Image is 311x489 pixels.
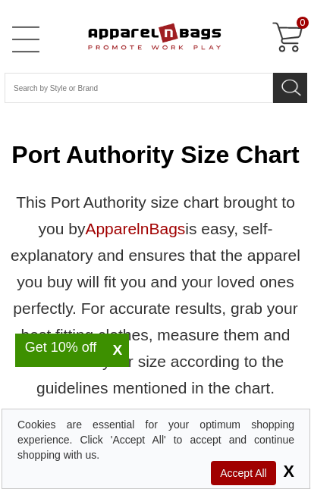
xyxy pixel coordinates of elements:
[279,462,294,481] span: X
[85,220,185,237] a: ApparelnBags
[57,11,221,60] img: ApparelnBags.com Official Website
[57,11,239,64] a: ApparelnBags
[5,73,273,103] input: Search By Style or Brand
[11,24,41,55] a: Open Left Menu
[273,73,307,103] button: Search
[106,341,129,359] span: X
[17,417,294,462] div: Cookies are essential for your optimum shopping experience. Click 'Accept All' to accept and cont...
[8,189,303,401] p: This Port Authority size chart brought to you by is easy, self-explanatory and ensures that the a...
[15,341,106,353] div: Get 10% off
[11,132,299,177] h1: Port Authority Size Chart
[267,20,303,56] a: 0
[211,461,275,485] span: Accept All
[297,17,309,29] span: 0
[280,74,303,97] img: search icon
